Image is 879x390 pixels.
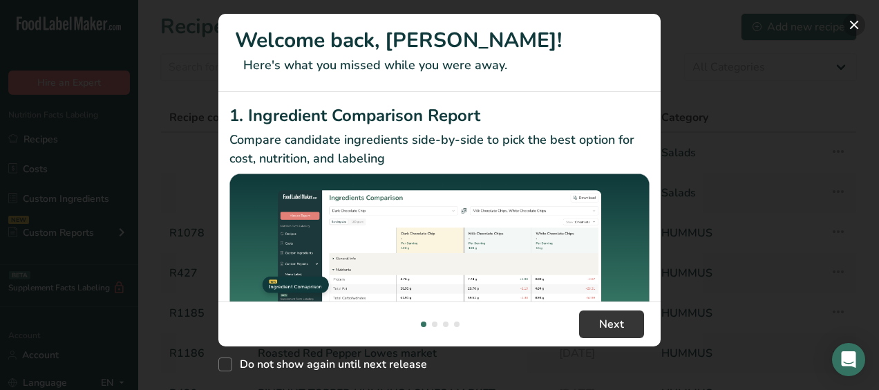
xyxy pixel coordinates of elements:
[599,316,624,333] span: Next
[235,56,644,75] p: Here's what you missed while you were away.
[229,131,650,168] p: Compare candidate ingredients side-by-side to pick the best option for cost, nutrition, and labeling
[235,25,644,56] h1: Welcome back, [PERSON_NAME]!
[229,174,650,331] img: Ingredient Comparison Report
[232,357,427,371] span: Do not show again until next release
[579,310,644,338] button: Next
[229,103,650,128] h2: 1. Ingredient Comparison Report
[832,343,865,376] div: Open Intercom Messenger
